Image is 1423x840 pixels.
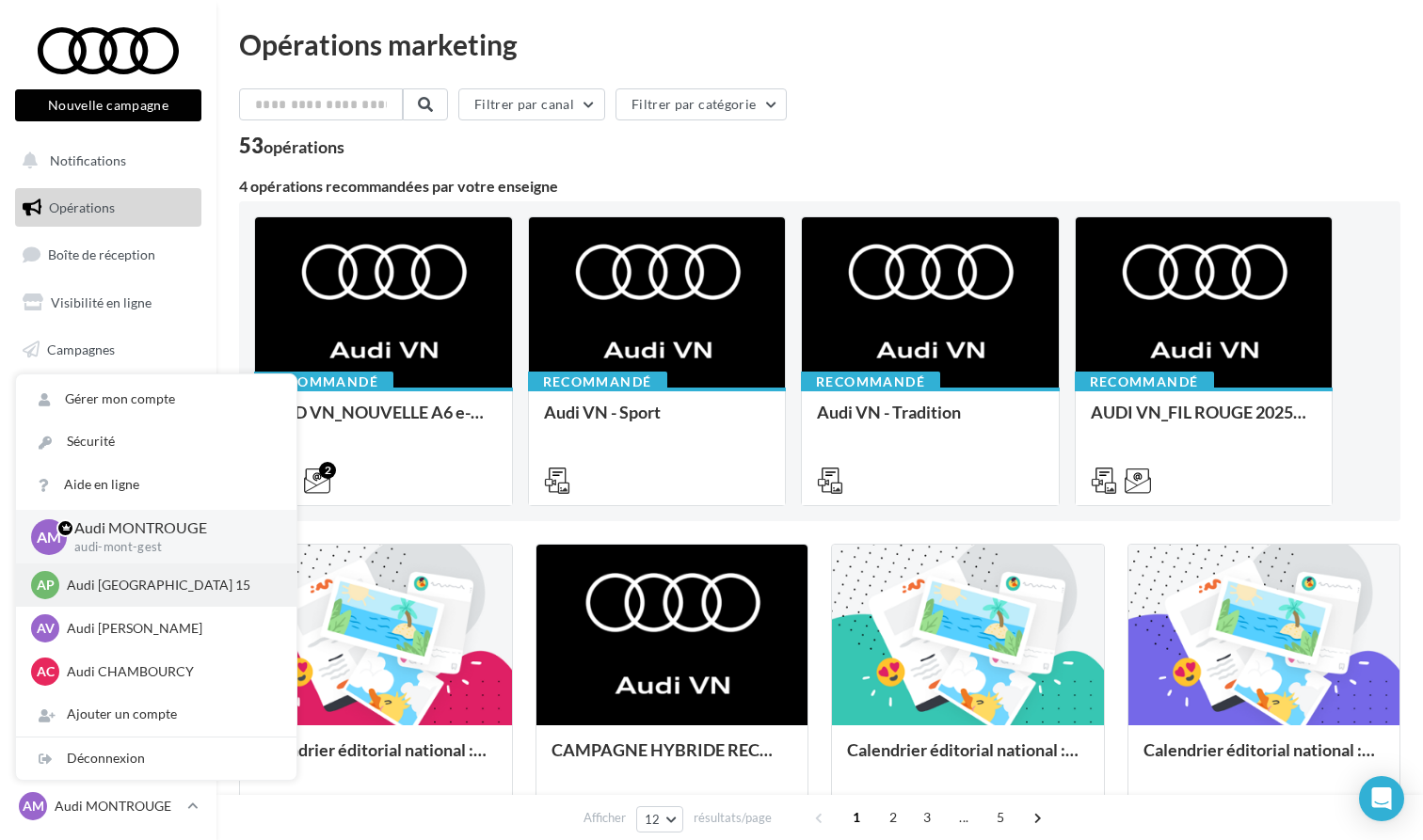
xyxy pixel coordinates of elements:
[11,376,205,416] a: Médiathèque
[912,802,942,832] span: 3
[16,737,296,780] div: Déconnexion
[11,188,205,228] a: Opérations
[528,372,667,392] div: Recommandé
[37,576,55,594] span: AP
[694,809,772,827] span: résultats/page
[15,788,201,824] a: AM Audi MONTROUGE
[15,89,201,121] button: Nouvelle campagne
[1359,776,1404,821] div: Open Intercom Messenger
[11,283,205,323] a: Visibilité en ligne
[74,517,266,539] p: Audi MONTROUGE
[11,423,205,479] a: PLV et print personnalisable
[584,809,626,827] span: Afficher
[616,88,787,120] button: Filtrer par catégorie
[841,802,871,832] span: 1
[23,797,44,816] span: AM
[985,802,1015,832] span: 5
[878,802,908,832] span: 2
[239,30,1400,58] div: Opérations marketing
[817,403,1044,440] div: Audi VN - Tradition
[51,294,152,310] span: Visibilité en ligne
[319,462,336,479] div: 2
[37,526,61,547] span: AM
[552,740,793,778] div: CAMPAGNE HYBRIDE RECHARGEABLE
[16,693,296,736] div: Ajouter un compte
[847,740,1089,778] div: Calendrier éditorial national : semaine du 15.09 au 21.09
[270,403,497,440] div: AUD VN_NOUVELLE A6 e-tron
[1143,740,1385,778] div: Calendrier éditorial national : semaine du 08.09 au 14.09
[49,199,115,215] span: Opérations
[47,341,115,357] span: Campagnes
[37,619,55,638] span: AV
[16,378,296,420] a: Gérer mon compte
[48,246,155,262] span: Boîte de réception
[264,138,344,155] div: opérations
[16,420,296,463] a: Sécurité
[37,662,55,681] span: AC
[1091,403,1318,440] div: AUDI VN_FIL ROUGE 2025 - A1, Q2, Q3, Q5 et Q4 e-tron
[458,88,605,120] button: Filtrer par canal
[16,464,296,506] a: Aide en ligne
[50,152,126,168] span: Notifications
[74,539,266,556] p: audi-mont-gest
[239,135,344,156] div: 53
[11,330,205,370] a: Campagnes
[1075,372,1214,392] div: Recommandé
[11,234,205,275] a: Boîte de réception
[11,141,198,181] button: Notifications
[55,797,180,816] p: Audi MONTROUGE
[645,812,661,827] span: 12
[255,740,497,778] div: Calendrier éditorial national : semaine du 22.09 au 28.09
[67,576,274,594] p: Audi [GEOGRAPHIC_DATA] 15
[801,372,940,392] div: Recommandé
[949,802,979,832] span: ...
[254,372,393,392] div: Recommandé
[67,662,274,681] p: Audi CHAMBOURCY
[67,619,274,638] p: Audi [PERSON_NAME]
[544,403,771,440] div: Audi VN - Sport
[636,806,684,832] button: 12
[239,179,1400,194] div: 4 opérations recommandées par votre enseigne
